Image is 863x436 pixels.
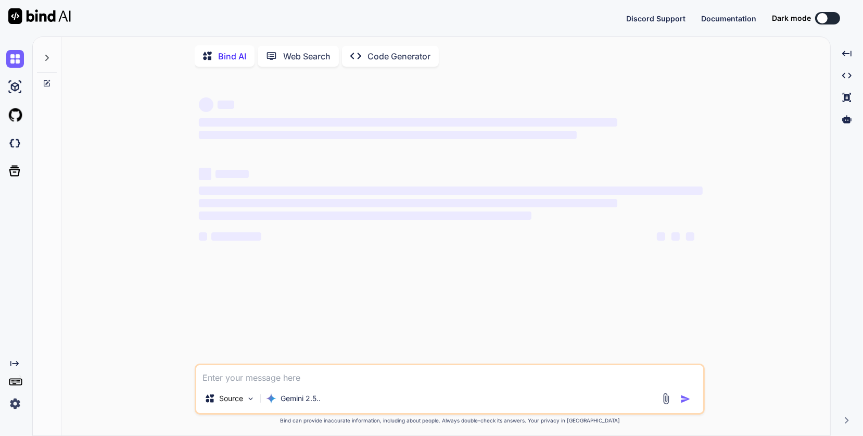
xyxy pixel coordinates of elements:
[680,394,691,404] img: icon
[6,106,24,124] img: githubLight
[266,393,276,404] img: Gemini 2.5 flash
[6,395,24,413] img: settings
[281,393,321,404] p: Gemini 2.5..
[701,14,756,23] span: Documentation
[218,101,234,109] span: ‌
[199,118,617,127] span: ‌
[199,97,213,112] span: ‌
[246,394,255,403] img: Pick Models
[657,232,665,241] span: ‌
[772,13,811,23] span: Dark mode
[686,232,694,241] span: ‌
[199,168,211,180] span: ‌
[199,211,531,220] span: ‌
[211,232,261,241] span: ‌
[8,8,71,24] img: Bind AI
[283,50,331,63] p: Web Search
[215,170,249,178] span: ‌
[6,50,24,68] img: chat
[199,186,703,195] span: ‌
[671,232,680,241] span: ‌
[701,13,756,24] button: Documentation
[6,134,24,152] img: darkCloudIdeIcon
[218,50,246,63] p: Bind AI
[6,78,24,96] img: ai-studio
[195,417,705,425] p: Bind can provide inaccurate information, including about people. Always double-check its answers....
[367,50,430,63] p: Code Generator
[626,13,686,24] button: Discord Support
[199,232,207,241] span: ‌
[219,393,243,404] p: Source
[660,393,672,405] img: attachment
[626,14,686,23] span: Discord Support
[199,199,617,207] span: ‌
[199,131,577,139] span: ‌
